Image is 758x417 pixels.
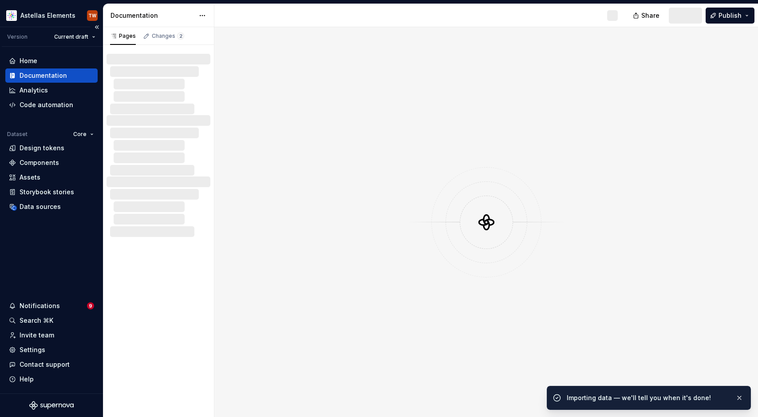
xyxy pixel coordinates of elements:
span: 2 [177,32,184,40]
button: Astellas ElementsTW [2,6,101,25]
div: Home [20,56,37,65]
div: Search ⌘K [20,316,53,325]
div: Components [20,158,59,167]
a: Design tokens [5,141,98,155]
a: Documentation [5,68,98,83]
button: Contact support [5,357,98,372]
span: Publish [719,11,742,20]
button: Notifications9 [5,299,98,313]
div: Contact support [20,360,70,369]
button: Core [69,128,98,140]
div: Pages [110,32,136,40]
div: Invite team [20,331,54,340]
div: Code automation [20,100,73,109]
div: Documentation [111,11,194,20]
div: Notifications [20,301,60,310]
div: Assets [20,173,40,182]
div: Help [20,375,34,384]
span: Current draft [54,33,88,40]
div: Version [7,33,28,40]
div: Astellas Elements [20,11,75,20]
a: Home [5,54,98,68]
img: b2369ad3-f38c-46c1-b2a2-f2452fdbdcd2.png [6,10,17,21]
div: Design tokens [20,144,64,152]
button: Publish [706,8,754,24]
div: Importing data — we'll tell you when it's done! [567,393,728,402]
a: Settings [5,343,98,357]
a: Data sources [5,200,98,214]
a: Components [5,156,98,170]
span: Share [641,11,659,20]
button: Search ⌘K [5,313,98,328]
a: Code automation [5,98,98,112]
div: Changes [152,32,184,40]
div: TW [88,12,96,19]
button: Help [5,372,98,386]
span: Core [73,131,87,138]
a: Invite team [5,328,98,342]
div: Dataset [7,131,28,138]
div: Documentation [20,71,67,80]
div: Analytics [20,86,48,95]
div: Data sources [20,202,61,211]
svg: Supernova Logo [29,401,74,410]
div: Storybook stories [20,188,74,196]
a: Analytics [5,83,98,97]
button: Share [628,8,665,24]
a: Assets [5,170,98,184]
button: Current draft [50,31,99,43]
a: Storybook stories [5,185,98,199]
button: Collapse sidebar [91,21,103,33]
div: Settings [20,345,45,354]
span: 9 [87,302,94,309]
